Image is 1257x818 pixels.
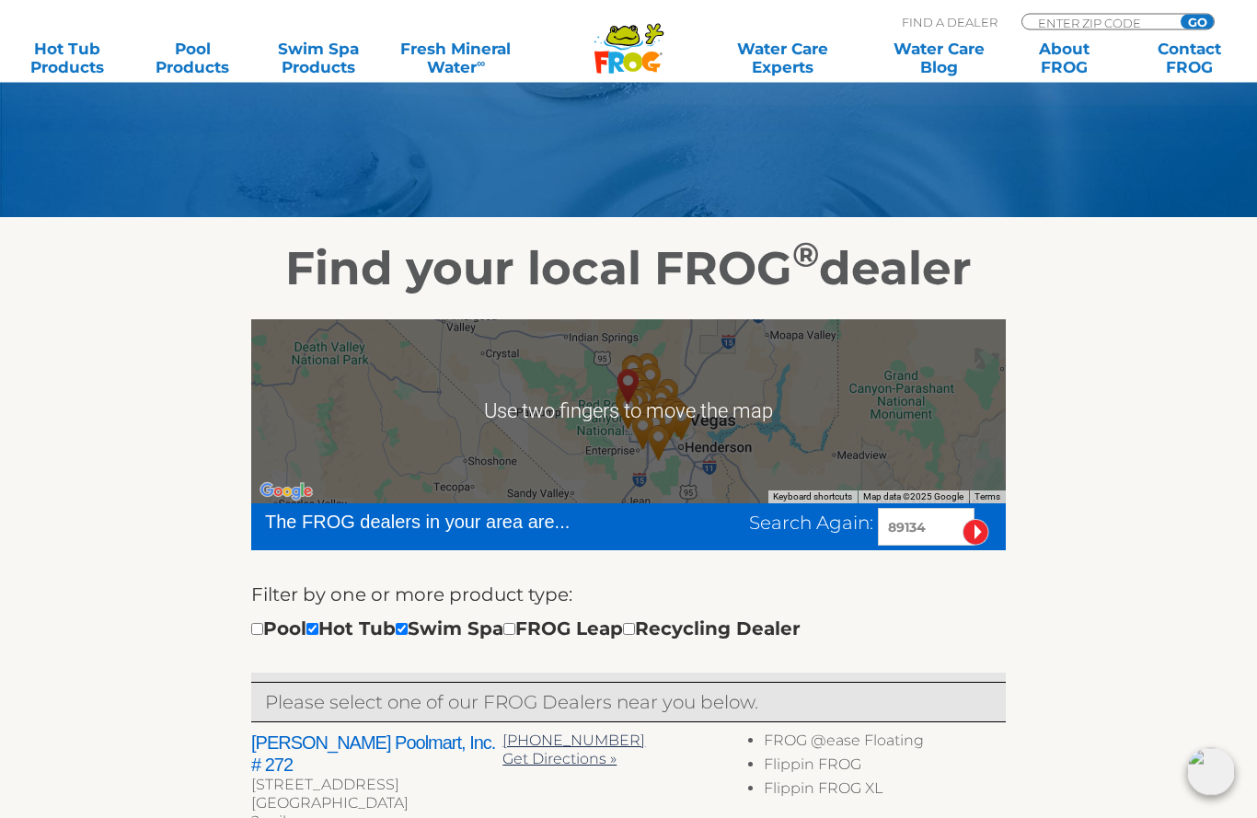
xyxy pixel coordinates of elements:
[63,242,1194,297] h2: Find your local FROG dealer
[251,732,502,777] h2: [PERSON_NAME] Poolmart, Inc. # 272
[619,340,676,404] div: Leslie's Poolmart, Inc. # 615 - 8 miles away.
[764,780,1006,804] li: Flippin FROG XL
[792,235,819,276] sup: ®
[749,513,873,535] span: Search Again:
[890,40,987,76] a: Water CareBlog
[144,40,241,76] a: PoolProducts
[502,732,645,750] a: [PHONE_NUMBER]
[251,581,572,610] label: Filter by one or more product type:
[600,355,657,420] div: LAS VEGAS, NV 89134
[643,386,700,450] div: Hot Tub Superstore - Henderson - 17 miles away.
[598,375,655,440] div: Creative Spa Design - 7 miles away.
[1016,40,1113,76] a: AboutFROG
[1036,15,1160,30] input: Zip Code Form
[764,732,1006,756] li: FROG @ease Floating
[251,795,502,813] div: [GEOGRAPHIC_DATA]
[1187,748,1235,796] img: openIcon
[18,40,116,76] a: Hot TubProducts
[974,492,1000,502] a: Terms (opens in new tab)
[607,354,664,419] div: Leslie's Poolmart, Inc. # 272 - 2 miles away.
[605,341,662,406] div: Leslie's Poolmart, Inc. # 472 - 5 miles away.
[265,688,992,718] p: Please select one of our FROG Dealers near you below.
[477,56,485,70] sup: ∞
[270,40,367,76] a: Swim SpaProducts
[256,480,317,504] a: Open this area in Google Maps (opens a new window)
[502,751,617,768] a: Get Directions »
[639,394,696,458] div: Leslie's Poolmart Inc # 312 - 18 miles away.
[703,40,861,76] a: Water CareExperts
[605,342,662,407] div: Leslie's Poolmart Inc # 1104 - 5 miles away.
[622,350,679,414] div: Leslie's Poolmart, Inc. # 375 - 8 miles away.
[633,384,690,448] div: Spas By Renee - 14 miles away.
[963,520,989,547] input: Submit
[395,40,517,76] a: Fresh MineralWater∞
[633,373,690,437] div: Leslie's Poolmart, Inc. # 31 - 12 miles away.
[615,400,672,465] div: Leslie's Poolmart, Inc. # 554 - 16 miles away.
[645,383,702,447] div: Leslie's Poolmart Inc # 1101 - 18 miles away.
[640,365,697,430] div: Leslie's Poolmart, Inc. # 337 - 13 miles away.
[773,491,852,504] button: Keyboard shortcuts
[251,615,801,644] div: Pool Hot Tub Swim Spa FROG Leap Recycling Dealer
[764,756,1006,780] li: Flippin FROG
[902,14,998,30] p: Find A Dealer
[1141,40,1239,76] a: ContactFROG
[251,777,502,795] div: [STREET_ADDRESS]
[265,509,636,536] div: The FROG dealers in your area are...
[90,43,1081,87] h1: Find a Dealer
[863,492,963,502] span: Map data ©2025 Google
[1181,15,1214,29] input: GO
[630,411,687,476] div: Leslie's Poolmart, Inc. # 810 - 21 miles away.
[256,480,317,504] img: Google
[653,391,710,455] div: Leslie's Poolmart, Inc. # 436 - 21 miles away.
[650,387,707,452] div: Renaissance Pool & Spa - 20 miles away.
